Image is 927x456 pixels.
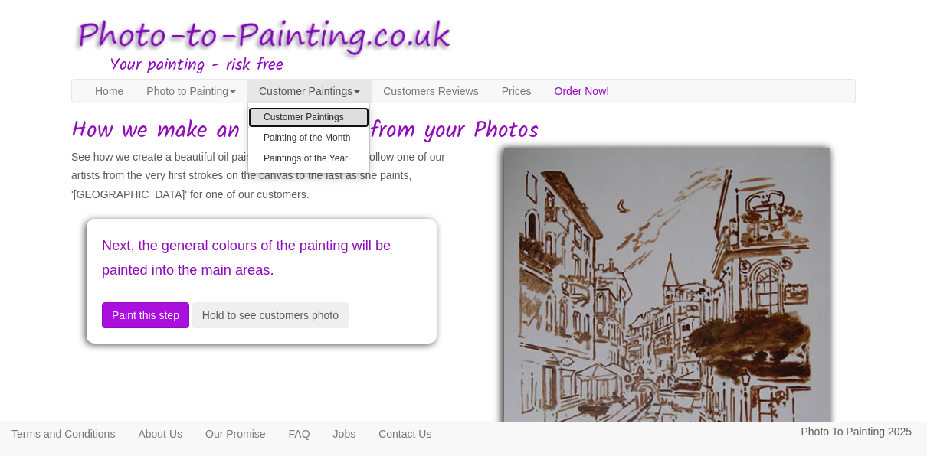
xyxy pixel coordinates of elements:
button: Paint this step [102,302,189,328]
a: Home [84,80,135,103]
a: Paintings of the Year [248,148,369,169]
a: Prices [490,80,543,103]
a: Contact Us [367,422,443,445]
p: See how we create a beautiful oil painting from a photo as we follow one of our artists from the ... [71,148,452,204]
a: Customer Paintings [247,80,372,103]
a: About Us [126,422,194,445]
p: Photo To Painting 2025 [801,422,912,441]
a: Order Now! [543,80,621,103]
a: Customers Reviews [372,80,490,103]
p: Next, the general colours of the painting will be painted into the main areas. [102,234,421,283]
h3: Your painting - risk free [110,57,856,75]
img: Photo to Painting [64,8,456,67]
a: FAQ [277,422,322,445]
a: Jobs [322,422,368,445]
a: Customer Paintings [248,107,369,128]
button: Hold to see customers photo [192,302,349,328]
h1: How we make an Oil Painting from your Photos [71,119,856,144]
a: Painting of the Month [248,128,369,148]
a: Our Promise [194,422,277,445]
a: Photo to Painting [135,80,247,103]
